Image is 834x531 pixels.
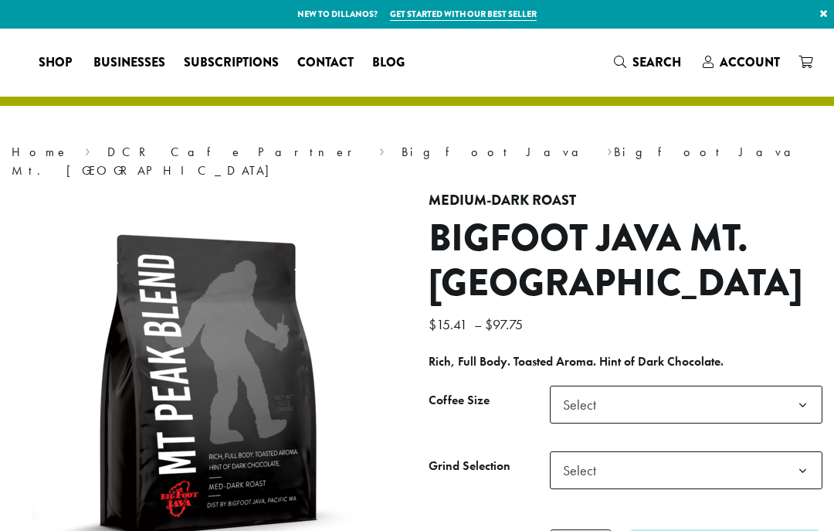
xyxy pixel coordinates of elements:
[474,315,482,333] span: –
[429,455,550,478] label: Grind Selection
[632,53,681,71] span: Search
[607,138,612,162] span: ›
[485,315,493,333] span: $
[372,53,405,73] span: Blog
[557,455,612,485] span: Select
[402,144,591,160] a: Bigfoot Java
[557,390,612,420] span: Select
[12,144,69,160] a: Home
[297,53,354,73] span: Contact
[429,315,471,333] bdi: 15.41
[429,353,724,369] b: Rich, Full Body. Toasted Aroma. Hint of Dark Chocolate.
[485,315,527,333] bdi: 97.75
[720,53,780,71] span: Account
[93,53,165,73] span: Businesses
[29,50,84,75] a: Shop
[429,390,550,412] label: Coffee Size
[550,386,822,424] span: Select
[39,53,72,73] span: Shop
[429,216,822,305] h1: Bigfoot Java Mt. [GEOGRAPHIC_DATA]
[107,144,363,160] a: DCR Cafe Partner
[379,138,385,162] span: ›
[12,143,822,180] nav: Breadcrumb
[429,315,436,333] span: $
[429,192,822,209] h4: Medium-Dark Roast
[390,8,537,21] a: Get started with our best seller
[605,49,693,75] a: Search
[184,53,279,73] span: Subscriptions
[85,138,90,162] span: ›
[550,451,822,489] span: Select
